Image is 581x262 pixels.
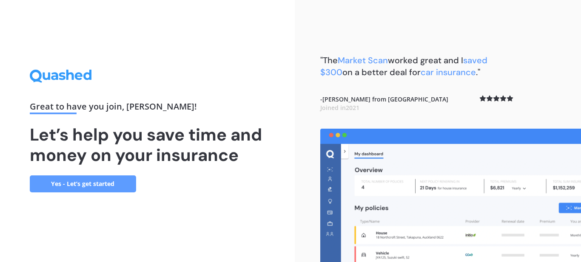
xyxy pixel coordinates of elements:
[338,55,388,66] span: Market Scan
[30,102,265,114] div: Great to have you join , [PERSON_NAME] !
[320,104,359,112] span: Joined in 2021
[320,55,487,78] span: saved $300
[320,129,581,262] img: dashboard.webp
[421,67,476,78] span: car insurance
[320,95,448,112] b: - [PERSON_NAME] from [GEOGRAPHIC_DATA]
[320,55,487,78] b: "The worked great and I on a better deal for ."
[30,124,265,165] h1: Let’s help you save time and money on your insurance
[30,175,136,192] a: Yes - Let’s get started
